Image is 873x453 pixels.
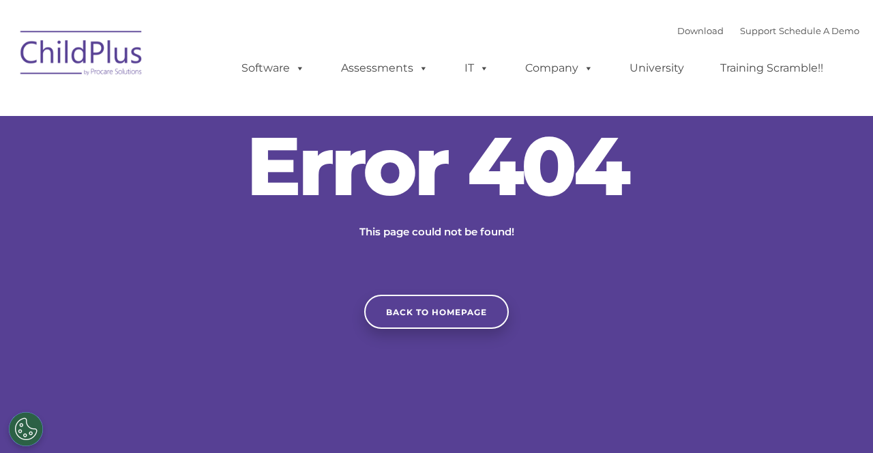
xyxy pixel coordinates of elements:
[293,224,580,240] p: This page could not be found!
[512,55,607,82] a: Company
[9,412,43,446] button: Cookies Settings
[228,55,319,82] a: Software
[677,25,859,36] font: |
[779,25,859,36] a: Schedule A Demo
[232,125,641,207] h2: Error 404
[616,55,698,82] a: University
[740,25,776,36] a: Support
[677,25,724,36] a: Download
[707,55,837,82] a: Training Scramble!!
[327,55,442,82] a: Assessments
[14,21,150,89] img: ChildPlus by Procare Solutions
[364,295,509,329] a: Back to homepage
[451,55,503,82] a: IT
